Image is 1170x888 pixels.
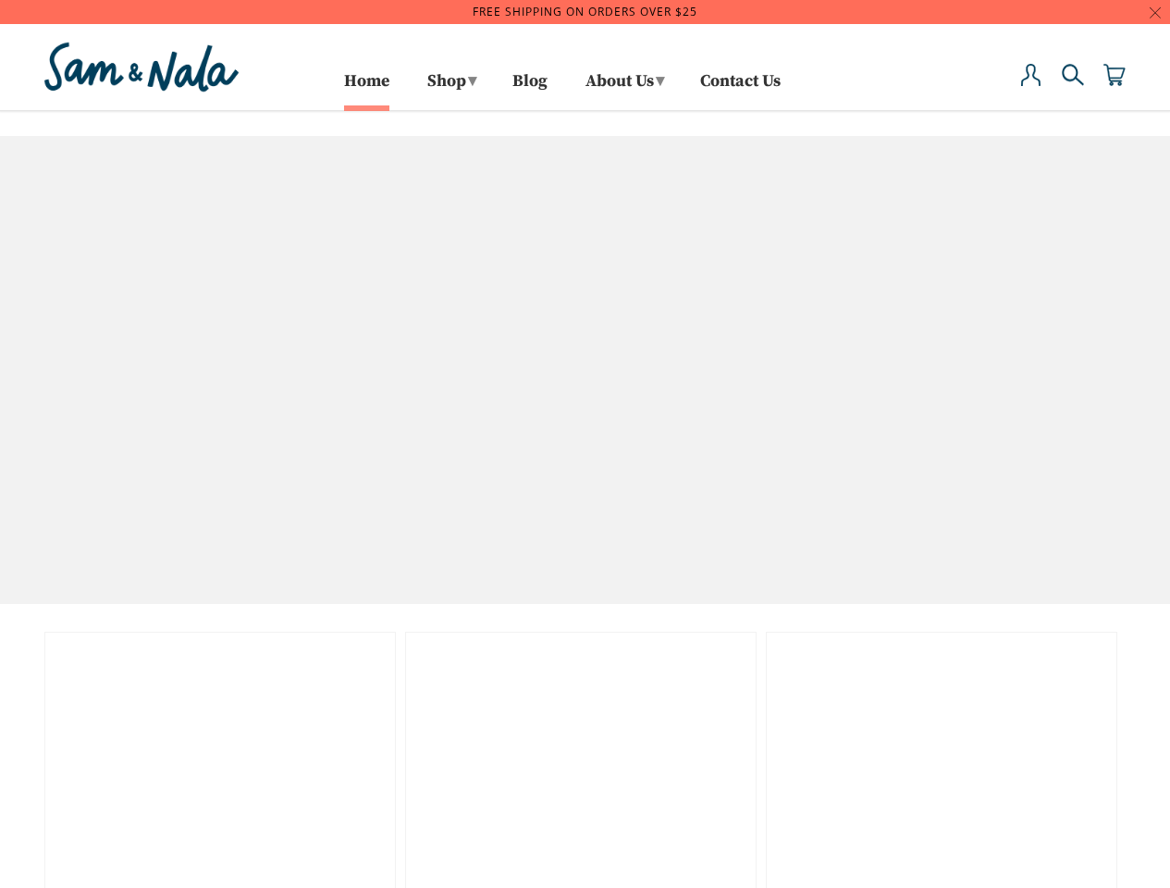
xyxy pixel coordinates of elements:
[1062,64,1084,105] a: Search
[1020,64,1042,105] a: My Account
[1103,64,1126,86] img: cart-icon
[656,70,664,92] span: ▾
[344,75,389,105] a: Home
[421,65,481,105] a: Shop▾
[700,75,781,105] a: Contact Us
[1062,64,1084,86] img: search-icon
[579,65,669,105] a: About Us▾
[512,75,548,105] a: Blog
[473,4,697,19] a: Free Shipping on orders over $25
[40,38,243,96] img: Sam & Nala
[1020,64,1042,86] img: user-icon
[468,70,476,92] span: ▾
